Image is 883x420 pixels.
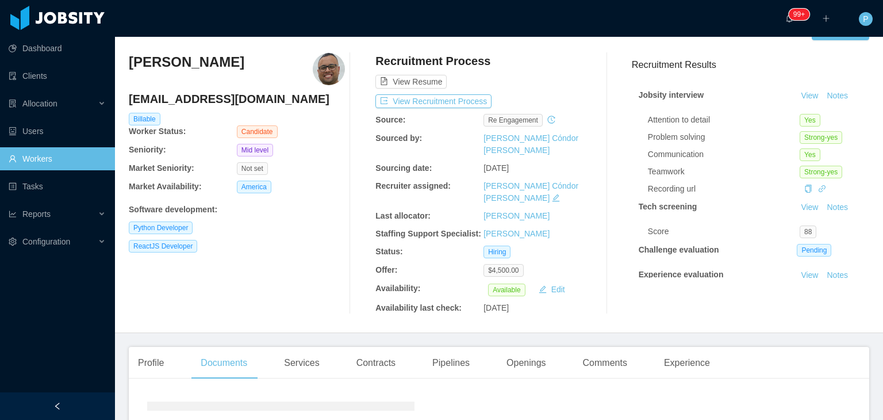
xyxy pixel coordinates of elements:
i: icon: link [818,185,826,193]
a: icon: userWorkers [9,147,106,170]
div: Communication [648,148,800,161]
b: Software development : [129,205,217,214]
b: Sourced by: [375,133,422,143]
b: Recruiter assigned: [375,181,451,190]
a: icon: exportView Recruitment Process [375,97,492,106]
div: Profile [129,347,173,379]
div: Attention to detail [648,114,800,126]
span: Strong-yes [800,131,842,144]
b: Market Seniority: [129,163,194,173]
a: View [797,91,822,100]
h3: Recruitment Results [632,58,869,72]
button: icon: file-textView Resume [375,75,447,89]
a: icon: file-textView Resume [375,77,447,86]
i: icon: setting [9,238,17,246]
b: Market Availability: [129,182,202,191]
b: Availability: [375,284,420,293]
button: icon: editEdit [534,282,570,296]
div: Services [275,347,328,379]
sup: 1741 [789,9,809,20]
i: icon: line-chart [9,210,17,218]
span: America [237,181,271,193]
i: icon: plus [822,14,830,22]
a: View [797,270,822,280]
a: [PERSON_NAME] [483,229,550,238]
span: Billable [129,113,160,125]
a: icon: robotUsers [9,120,106,143]
div: Experience [655,347,719,379]
div: Comments [574,347,636,379]
span: Allocation [22,99,57,108]
div: Score [648,226,800,238]
strong: Challenge evaluation [639,245,719,254]
div: Teamwork [648,166,800,178]
div: Copy [804,183,812,195]
div: Pipelines [423,347,479,379]
i: icon: bell [785,14,793,22]
a: [PERSON_NAME] Cóndor [PERSON_NAME] [483,133,578,155]
div: Recording url [648,183,800,195]
a: View [797,203,822,212]
span: ReactJS Developer [129,240,197,253]
i: icon: history [547,116,555,124]
i: icon: solution [9,100,17,108]
span: 88 [800,226,816,238]
strong: Jobsity interview [639,90,704,100]
span: [DATE] [483,163,509,173]
span: Mid level [237,144,273,156]
div: Problem solving [648,131,800,143]
i: icon: edit [552,194,560,202]
b: Sourcing date: [375,163,432,173]
span: [DATE] [483,303,509,312]
span: Yes [800,148,820,161]
button: Notes [822,89,853,103]
img: c9277630-909a-4279-be11-392ace2d8181_684359e51b916-400w.png [313,53,345,85]
span: re engagement [483,114,543,127]
strong: Experience evaluation [639,270,724,279]
b: Availability last check: [375,303,462,312]
b: Staffing Support Specialist: [375,229,481,238]
strong: Tech screening [639,202,697,211]
div: Openings [497,347,555,379]
span: Reports [22,209,51,219]
span: P [863,12,868,26]
div: Documents [191,347,256,379]
h4: [EMAIL_ADDRESS][DOMAIN_NAME] [129,91,345,107]
button: Notes [822,201,853,215]
a: icon: auditClients [9,64,106,87]
button: Notes [822,269,853,282]
div: Contracts [347,347,405,379]
i: icon: copy [804,185,812,193]
b: Status: [375,247,402,256]
b: Seniority: [129,145,166,154]
span: Pending [797,244,831,257]
span: Yes [800,114,820,127]
b: Last allocator: [375,211,431,220]
a: [PERSON_NAME] [483,211,550,220]
span: Candidate [237,125,278,138]
b: Source: [375,115,405,124]
a: icon: link [818,184,826,193]
a: icon: profileTasks [9,175,106,198]
button: icon: exportView Recruitment Process [375,94,492,108]
b: Offer: [375,265,397,274]
span: Strong-yes [800,166,842,178]
span: Python Developer [129,222,193,234]
a: [PERSON_NAME] Cóndor [PERSON_NAME] [483,181,578,203]
span: Hiring [483,246,510,258]
a: icon: pie-chartDashboard [9,37,106,60]
span: $4,500.00 [483,264,523,277]
b: Worker Status: [129,127,186,136]
span: Configuration [22,237,70,246]
span: Not set [237,162,268,175]
h3: [PERSON_NAME] [129,53,244,71]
